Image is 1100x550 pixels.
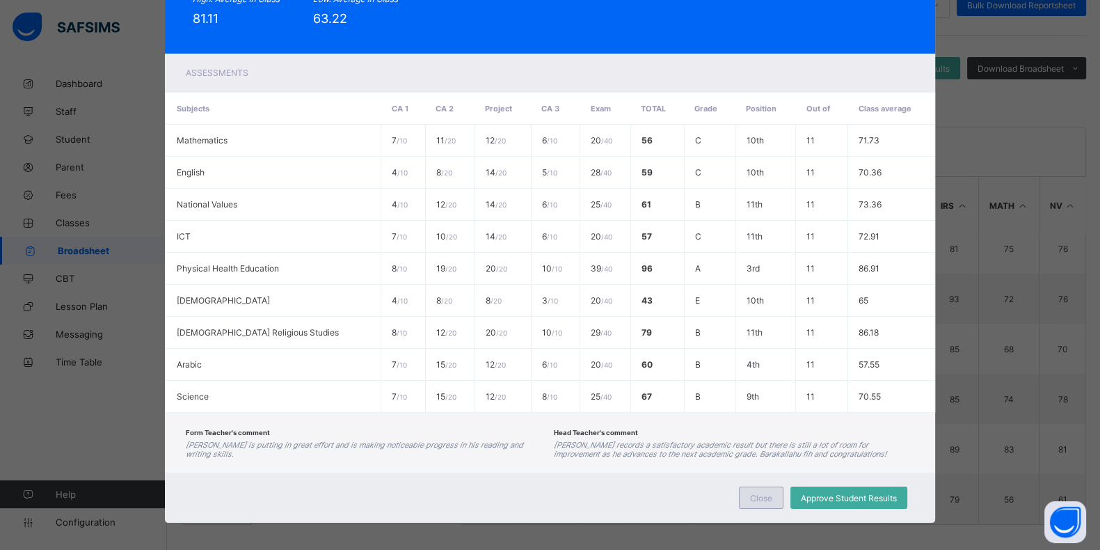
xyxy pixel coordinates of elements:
span: 11 [806,327,815,338]
span: / 10 [552,265,562,273]
span: 12 [486,391,506,402]
span: 3 [542,295,558,306]
span: C [695,135,701,146]
span: ICT [177,231,191,242]
span: 8 [392,327,407,338]
span: Position [746,104,776,113]
span: / 40 [600,329,612,337]
span: / 40 [601,136,612,145]
span: Head Teacher's comment [554,429,638,437]
span: / 40 [601,233,612,241]
span: 6 [542,231,557,242]
span: 67 [641,391,652,402]
span: Arabic [177,359,202,370]
span: 71.73 [859,135,879,146]
span: 9th [747,391,759,402]
span: / 40 [601,265,612,273]
span: 6 [542,359,557,370]
span: / 40 [600,201,612,209]
span: 11 [436,135,456,146]
span: 12 [486,359,506,370]
span: / 10 [397,265,407,273]
span: Exam [590,104,610,113]
span: B [695,359,701,370]
span: 11 [806,135,815,146]
span: / 10 [547,201,557,209]
span: / 20 [445,265,456,273]
span: English [177,167,205,178]
span: 25 [591,391,612,402]
span: / 10 [397,136,407,145]
span: 11 [806,199,815,210]
span: 10th [747,167,764,178]
span: Assessments [186,68,248,78]
span: E [695,295,700,306]
span: B [695,391,701,402]
span: Total [641,104,666,113]
span: 63.22 [313,11,347,26]
span: 7 [392,359,407,370]
span: 8 [436,167,452,178]
span: 15 [436,359,456,370]
span: CA 2 [436,104,454,113]
span: 12 [436,327,456,338]
span: 43 [641,295,653,306]
span: / 10 [397,201,408,209]
span: C [695,167,701,178]
span: 20 [591,295,612,306]
span: 86.91 [859,263,879,274]
span: 11 [806,359,815,370]
span: / 40 [601,361,612,369]
span: B [695,199,701,210]
span: / 20 [445,361,456,369]
span: 7 [392,135,407,146]
span: 81.11 [193,11,218,26]
span: / 20 [496,265,507,273]
span: 70.36 [859,167,882,178]
span: / 20 [495,201,507,209]
span: CA 1 [392,104,408,113]
span: / 20 [446,233,457,241]
span: / 20 [495,168,507,177]
span: 11th [747,199,763,210]
span: 4 [392,199,408,210]
span: National Values [177,199,237,210]
span: 79 [641,327,652,338]
span: 6 [542,199,557,210]
span: 72.91 [859,231,879,242]
span: / 10 [397,168,408,177]
span: 10th [747,295,764,306]
span: 10 [436,231,457,242]
span: B [695,327,701,338]
span: 11 [806,391,815,402]
span: 3rd [747,263,760,274]
span: 56 [641,135,653,146]
span: 70.55 [859,391,881,402]
span: / 10 [547,136,557,145]
span: 6 [542,135,557,146]
span: / 10 [397,361,407,369]
span: Approve Student Results [801,493,897,503]
span: [DEMOGRAPHIC_DATA] Religious Studies [177,327,339,338]
span: 20 [591,135,612,146]
span: / 20 [496,329,507,337]
span: 11 [806,231,815,242]
span: 5 [542,167,557,178]
span: / 10 [547,361,557,369]
span: Project [485,104,512,113]
span: 11th [747,327,763,338]
span: / 20 [445,329,456,337]
span: / 10 [397,393,407,401]
span: 8 [486,295,502,306]
span: / 40 [601,297,612,305]
span: 20 [486,327,507,338]
span: Science [177,391,209,402]
span: Mathematics [177,135,228,146]
span: / 20 [441,297,452,305]
span: 73.36 [859,199,882,210]
span: C [695,231,701,242]
span: 8 [542,391,557,402]
span: 57.55 [859,359,879,370]
span: / 20 [495,361,506,369]
span: 8 [436,295,452,306]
